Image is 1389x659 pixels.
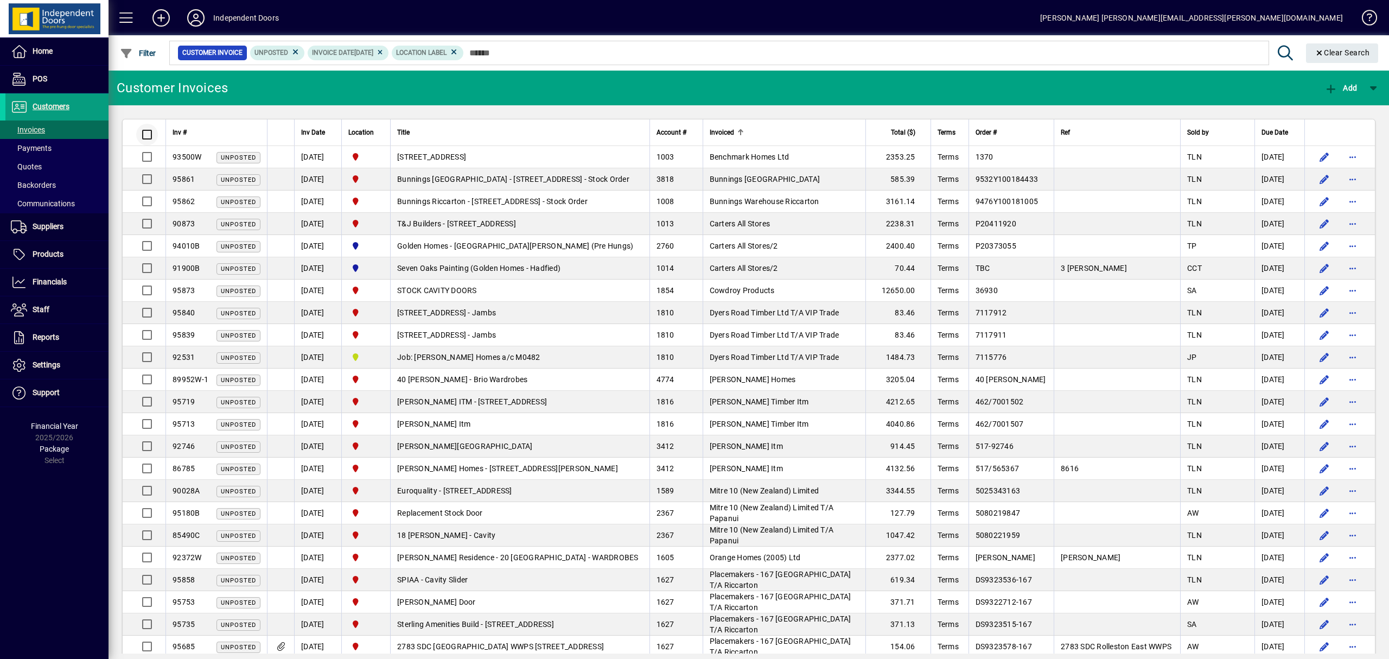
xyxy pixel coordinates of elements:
[5,269,109,296] a: Financials
[865,191,931,213] td: 3161.14
[1254,391,1304,413] td: [DATE]
[294,146,341,168] td: [DATE]
[250,46,305,60] mat-chip: Customer Invoice Status: Unposted
[1344,215,1361,232] button: More options
[397,375,527,384] span: 40 [PERSON_NAME] - Brio Wardrobes
[938,153,959,161] span: Terms
[865,391,931,413] td: 4212.65
[348,418,384,430] span: Christchurch
[1316,616,1333,633] button: Edit
[173,126,187,138] span: Inv #
[33,388,60,397] span: Support
[294,458,341,480] td: [DATE]
[33,250,63,258] span: Products
[397,286,477,295] span: STOCK CAVITY DOORS
[173,308,195,317] span: 95840
[938,375,959,384] span: Terms
[312,49,354,56] span: Invoice date
[1187,353,1197,362] span: JP
[5,139,109,157] a: Payments
[120,49,156,58] span: Filter
[5,213,109,240] a: Suppliers
[348,440,384,452] span: Christchurch
[1254,280,1304,302] td: [DATE]
[348,218,384,230] span: Christchurch
[397,442,533,451] span: [PERSON_NAME][GEOGRAPHIC_DATA]
[938,197,959,206] span: Terms
[294,168,341,191] td: [DATE]
[1316,304,1333,321] button: Edit
[657,442,674,451] span: 3412
[1344,460,1361,477] button: More options
[1254,302,1304,324] td: [DATE]
[938,308,959,317] span: Terms
[173,197,195,206] span: 95862
[1344,326,1361,344] button: More options
[221,377,256,384] span: Unposted
[865,257,931,280] td: 70.44
[1316,215,1333,232] button: Edit
[397,331,496,339] span: [STREET_ADDRESS] - Jambs
[354,49,373,56] span: [DATE]
[976,464,1020,473] span: 517/565367
[1316,348,1333,366] button: Edit
[938,331,959,339] span: Terms
[865,235,931,257] td: 2400.40
[33,47,53,55] span: Home
[657,464,674,473] span: 3412
[1187,375,1202,384] span: TLN
[173,331,195,339] span: 95839
[1061,126,1070,138] span: Ref
[1316,393,1333,410] button: Edit
[1344,527,1361,544] button: More options
[1315,48,1370,57] span: Clear Search
[938,397,959,406] span: Terms
[976,197,1038,206] span: 9476Y100181005
[173,242,200,250] span: 94010B
[1344,148,1361,166] button: More options
[5,352,109,379] a: Settings
[657,197,674,206] span: 1008
[1316,193,1333,210] button: Edit
[1344,504,1361,522] button: More options
[710,442,783,451] span: [PERSON_NAME] Itm
[144,8,179,28] button: Add
[33,222,63,231] span: Suppliers
[657,175,674,183] span: 3818
[5,66,109,93] a: POS
[33,74,47,83] span: POS
[348,307,384,319] span: Christchurch
[5,324,109,351] a: Reports
[976,219,1016,228] span: P20411920
[348,396,384,408] span: Christchurch
[976,308,1007,317] span: 7117912
[294,257,341,280] td: [DATE]
[1261,126,1298,138] div: Due Date
[221,199,256,206] span: Unposted
[1354,2,1375,37] a: Knowledge Base
[11,181,56,189] span: Backorders
[33,333,59,341] span: Reports
[173,375,208,384] span: 89952W-1
[938,442,959,451] span: Terms
[976,375,1046,384] span: 40 [PERSON_NAME]
[397,126,643,138] div: Title
[1316,460,1333,477] button: Edit
[1187,286,1197,295] span: SA
[1344,415,1361,433] button: More options
[117,79,228,97] div: Customer Invoices
[5,38,109,65] a: Home
[397,219,516,228] span: T&J Builders - [STREET_ADDRESS]
[657,420,674,428] span: 1816
[1187,397,1202,406] span: TLN
[1344,616,1361,633] button: More options
[938,286,959,295] span: Terms
[173,442,195,451] span: 92746
[710,175,820,183] span: Bunnings [GEOGRAPHIC_DATA]
[1316,282,1333,299] button: Edit
[1322,78,1360,98] button: Add
[938,219,959,228] span: Terms
[1254,146,1304,168] td: [DATE]
[5,121,109,139] a: Invoices
[348,126,384,138] div: Location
